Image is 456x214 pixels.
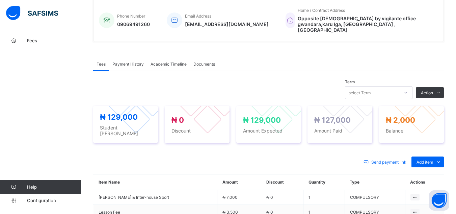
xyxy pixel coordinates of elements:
span: ₦ 127,000 [314,116,351,124]
span: Term [345,79,355,84]
span: Student [PERSON_NAME] [100,125,151,136]
div: select Term [349,86,371,99]
span: ₦ 2,000 [386,116,415,124]
span: ₦ 7,000 [222,195,238,200]
span: Phone Number [117,14,145,19]
td: 1 [303,190,345,205]
span: Amount Paid [314,128,366,134]
span: [PERSON_NAME] & Inter-house Sport [99,195,212,200]
span: ₦ 129,000 [243,116,281,124]
span: Discount [171,128,223,134]
span: [EMAIL_ADDRESS][DOMAIN_NAME] [185,21,269,27]
span: Home / Contract Address [298,8,345,13]
span: Send payment link [371,160,406,165]
button: Open asap [429,190,449,211]
th: Actions [405,174,444,190]
td: COMPULSORY [345,190,405,205]
span: ₦ 0 [171,116,184,124]
span: Configuration [27,198,81,203]
img: safsims [6,6,58,20]
span: Amount Expected [243,128,294,134]
span: Academic Timeline [151,62,187,67]
th: Type [345,174,405,190]
span: Action [421,90,433,95]
th: Discount [261,174,303,190]
span: Documents [193,62,215,67]
span: Add item [417,160,433,165]
span: Balance [386,128,437,134]
span: ₦ 129,000 [100,113,138,121]
span: 09069491260 [117,21,150,27]
span: Payment History [112,62,144,67]
span: Fees [27,38,81,43]
span: Opposite [DEMOGRAPHIC_DATA] by vigilante office gwandara,karu lga, [GEOGRAPHIC_DATA] , [GEOGRAPHI... [298,16,431,33]
th: Amount [217,174,261,190]
th: Quantity [303,174,345,190]
span: Help [27,184,81,190]
th: Item Name [93,174,217,190]
span: Email Address [185,14,211,19]
span: ₦ 0 [266,195,273,200]
span: Fees [97,62,106,67]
